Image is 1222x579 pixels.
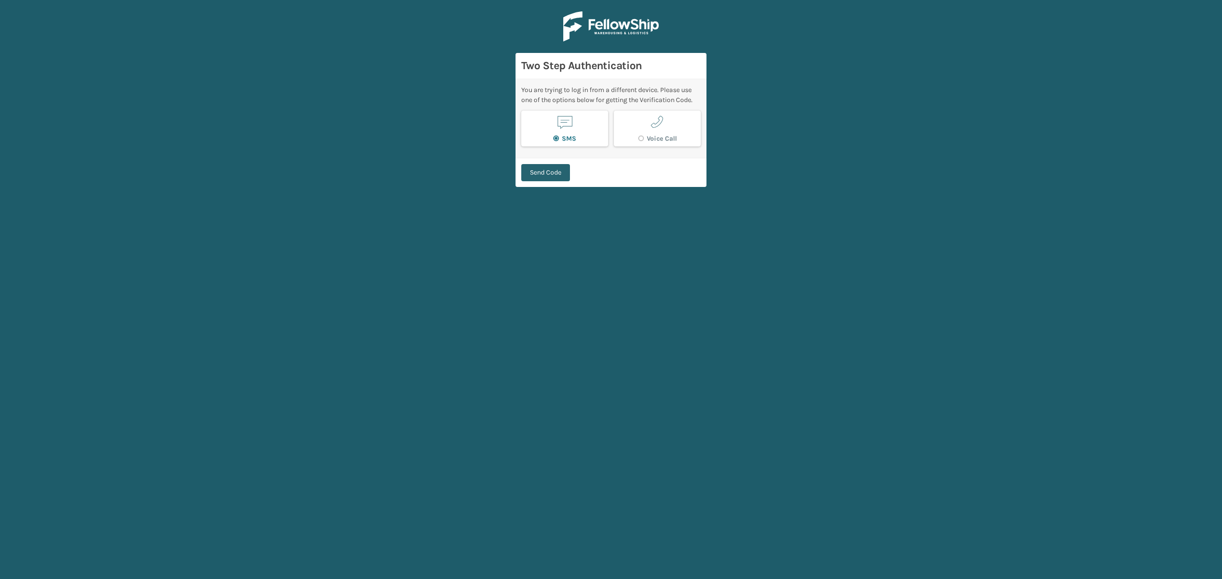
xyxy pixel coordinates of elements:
button: Send Code [521,164,570,181]
img: Logo [563,11,659,41]
div: You are trying to log in from a different device. Please use one of the options below for getting... [521,85,701,105]
label: SMS [553,134,576,143]
label: Voice Call [638,134,677,143]
h3: Two Step Authentication [521,59,701,73]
